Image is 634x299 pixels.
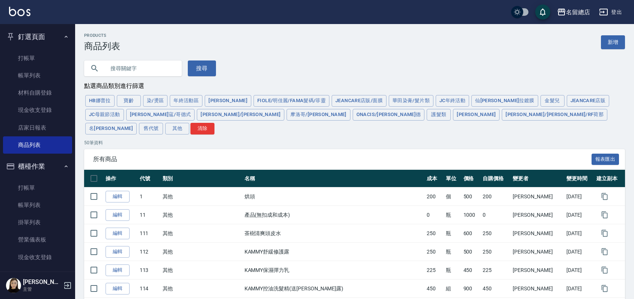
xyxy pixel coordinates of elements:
[161,279,243,298] td: 其他
[481,170,511,187] th: 自購價格
[462,261,481,279] td: 450
[427,109,451,121] button: 護髮類
[444,206,461,224] td: 瓶
[3,179,72,196] a: 打帳單
[565,261,595,279] td: [DATE]
[425,187,444,206] td: 200
[444,187,461,206] td: 個
[3,119,72,136] a: 店家日報表
[84,33,120,38] h2: Products
[3,50,72,67] a: 打帳單
[3,84,72,101] a: 材料自購登錄
[161,261,243,279] td: 其他
[444,261,461,279] td: 瓶
[126,109,195,121] button: [PERSON_NAME]寇/哥德式
[23,278,61,286] h5: [PERSON_NAME]
[565,187,595,206] td: [DATE]
[197,109,284,121] button: [PERSON_NAME]/[PERSON_NAME]
[462,224,481,243] td: 600
[138,187,161,206] td: 1
[511,170,564,187] th: 變更者
[511,261,564,279] td: [PERSON_NAME]
[425,224,444,243] td: 250
[85,109,124,121] button: JC母親節活動
[444,170,461,187] th: 單位
[511,224,564,243] td: [PERSON_NAME]
[143,95,168,107] button: 染/燙區
[425,261,444,279] td: 225
[502,109,607,121] button: [PERSON_NAME]/[PERSON_NAME]/RF荷那
[481,206,511,224] td: 0
[3,196,72,214] a: 帳單列表
[481,279,511,298] td: 450
[138,224,161,243] td: 111
[287,109,350,121] button: 摩洛哥/[PERSON_NAME]
[540,95,565,107] button: 金髮兒
[138,243,161,261] td: 112
[511,206,564,224] td: [PERSON_NAME]
[243,279,425,298] td: KAMMY控油洗髮精(送[PERSON_NAME]露)
[554,5,593,20] button: 名留總店
[565,279,595,298] td: [DATE]
[106,246,130,258] a: 編輯
[161,206,243,224] td: 其他
[9,7,30,16] img: Logo
[161,187,243,206] td: 其他
[106,228,130,239] a: 編輯
[3,266,72,283] a: 高階收支登錄
[138,206,161,224] td: 11
[243,261,425,279] td: KAMMY保濕彈力乳
[170,95,202,107] button: 年終活動區
[161,170,243,187] th: 類別
[84,41,120,51] h3: 商品列表
[332,95,386,107] button: JeanCare店販/面膜
[565,170,595,187] th: 變更時間
[3,27,72,47] button: 釘選頁面
[462,243,481,261] td: 500
[104,170,138,187] th: 操作
[535,5,550,20] button: save
[138,170,161,187] th: 代號
[3,231,72,248] a: 營業儀表板
[511,243,564,261] td: [PERSON_NAME]
[190,123,214,134] button: 清除
[138,261,161,279] td: 113
[161,243,243,261] td: 其他
[425,170,444,187] th: 成本
[596,5,625,19] button: 登出
[243,187,425,206] td: 烘頭
[595,170,625,187] th: 建立副本
[462,206,481,224] td: 1000
[3,101,72,119] a: 現金收支登錄
[3,157,72,176] button: 櫃檯作業
[23,286,61,293] p: 主管
[601,35,625,49] a: 新增
[161,224,243,243] td: 其他
[106,264,130,276] a: 編輯
[139,123,163,134] button: 舊代號
[3,249,72,266] a: 現金收支登錄
[165,123,189,134] button: 其他
[481,224,511,243] td: 250
[462,279,481,298] td: 900
[3,67,72,84] a: 帳單列表
[84,82,625,90] div: 點選商品類別進行篩選
[481,187,511,206] td: 200
[243,206,425,224] td: 產品(無扣成和成本)
[444,224,461,243] td: 瓶
[353,109,425,121] button: ONACIS/[PERSON_NAME]德
[481,243,511,261] td: 250
[444,279,461,298] td: 組
[254,95,329,107] button: FIOLE/明佳麗/Fama髮碼/菲靈
[566,8,590,17] div: 名留總店
[205,95,251,107] button: [PERSON_NAME]
[425,243,444,261] td: 250
[85,95,115,107] button: HB娜普拉
[453,109,500,121] button: [PERSON_NAME]
[567,95,610,107] button: JeanCare店販
[85,123,137,134] button: 名[PERSON_NAME]
[3,136,72,154] a: 商品列表
[3,214,72,231] a: 掛單列表
[511,279,564,298] td: [PERSON_NAME]
[93,156,592,163] span: 所有商品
